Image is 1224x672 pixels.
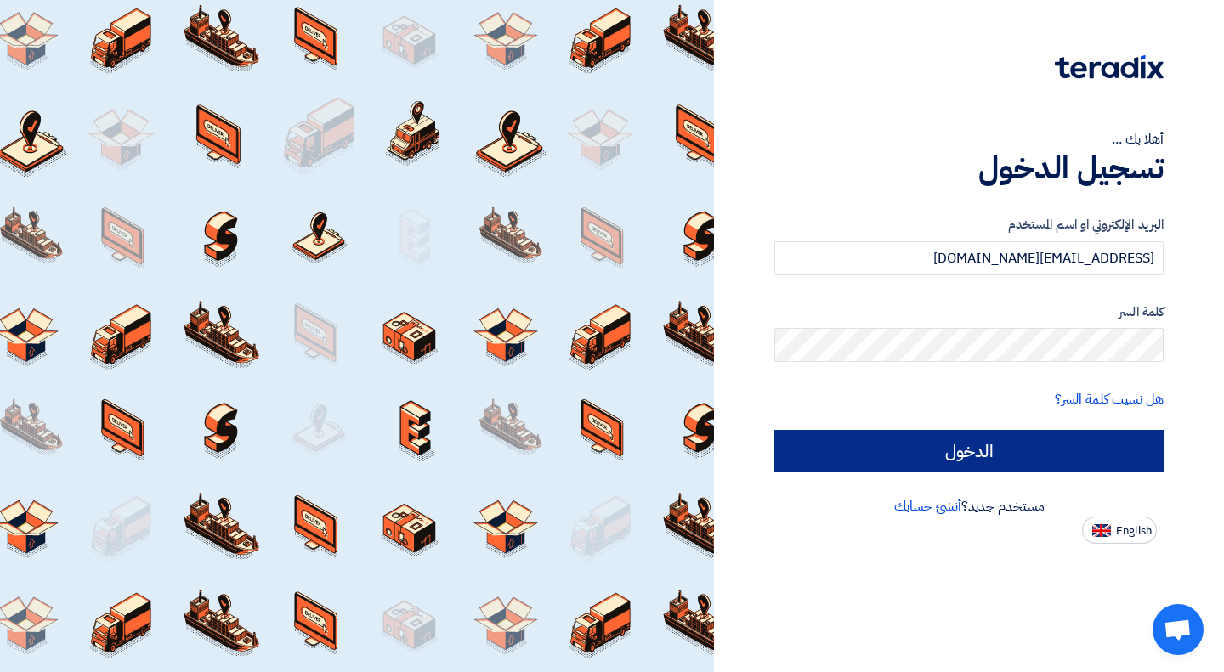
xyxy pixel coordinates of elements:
a: هل نسيت كلمة السر؟ [1055,389,1164,409]
img: en-US.png [1092,524,1111,537]
img: Teradix logo [1055,55,1164,79]
div: أهلا بك ... [774,129,1164,150]
div: مستخدم جديد؟ [774,496,1164,517]
input: الدخول [774,430,1164,472]
a: أنشئ حسابك [894,496,961,517]
h1: تسجيل الدخول [774,150,1164,187]
div: Open chat [1153,604,1204,655]
label: البريد الإلكتروني او اسم المستخدم [774,215,1164,234]
label: كلمة السر [774,302,1164,322]
button: English [1082,517,1157,544]
span: English [1116,525,1152,537]
input: أدخل بريد العمل الإلكتروني او اسم المستخدم الخاص بك ... [774,241,1164,275]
